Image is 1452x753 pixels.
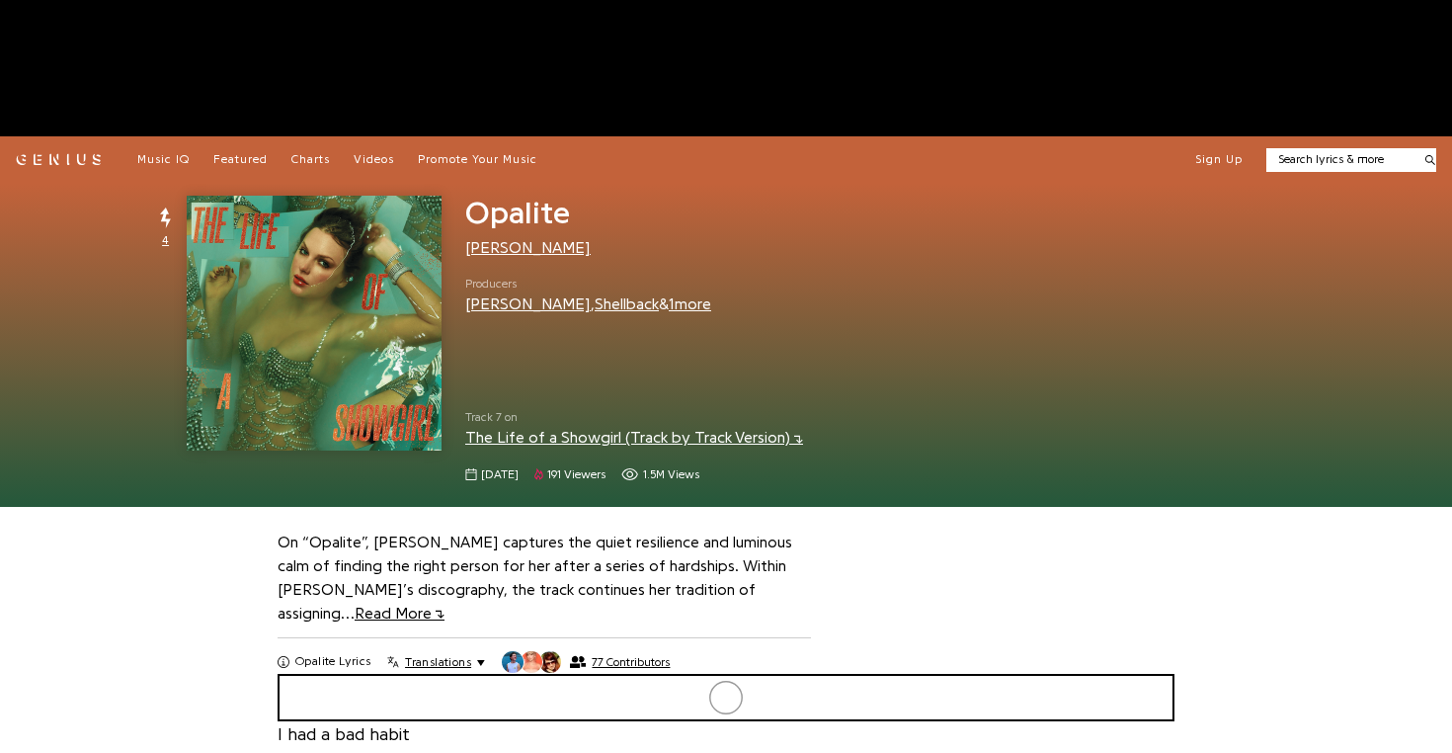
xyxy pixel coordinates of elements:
input: Search lyrics & more [1266,151,1413,168]
span: Promote Your Music [418,153,537,165]
a: [PERSON_NAME] [465,240,591,256]
a: Music IQ [137,152,190,168]
a: Featured [213,152,268,168]
span: Read More [355,606,444,622]
a: The Life of a Showgirl (Track by Track Version) [465,430,803,446]
h2: Opalite Lyrics [295,654,371,670]
button: 77 Contributors [501,650,670,674]
a: Shellback [595,296,659,312]
a: On “Opalite”, [PERSON_NAME] captures the quiet resilience and luminous calm of finding the right ... [278,535,792,622]
a: [PERSON_NAME] [465,296,591,312]
span: 1,544,266 views [621,466,698,483]
span: [DATE] [481,466,519,483]
span: 191 viewers [547,466,605,483]
span: 77 Contributors [592,655,670,669]
span: 1.5M views [643,466,699,483]
span: Translations [405,654,471,670]
span: Music IQ [137,153,190,165]
span: Producers [465,276,711,293]
span: Featured [213,153,268,165]
button: Sign Up [1195,152,1243,168]
div: , & [465,293,711,316]
span: Track 7 on [465,409,847,426]
button: Translations [387,654,485,670]
span: Opalite [465,198,570,229]
span: 4 [162,232,169,249]
span: Videos [354,153,394,165]
span: 191 viewers [534,466,605,483]
img: Cover art for Opalite by Taylor Swift [187,196,442,451]
a: Charts [291,152,330,168]
a: Promote Your Music [418,152,537,168]
button: 1more [669,295,711,314]
iframe: Primis Frame [878,210,879,211]
span: Charts [291,153,330,165]
a: Videos [354,152,394,168]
